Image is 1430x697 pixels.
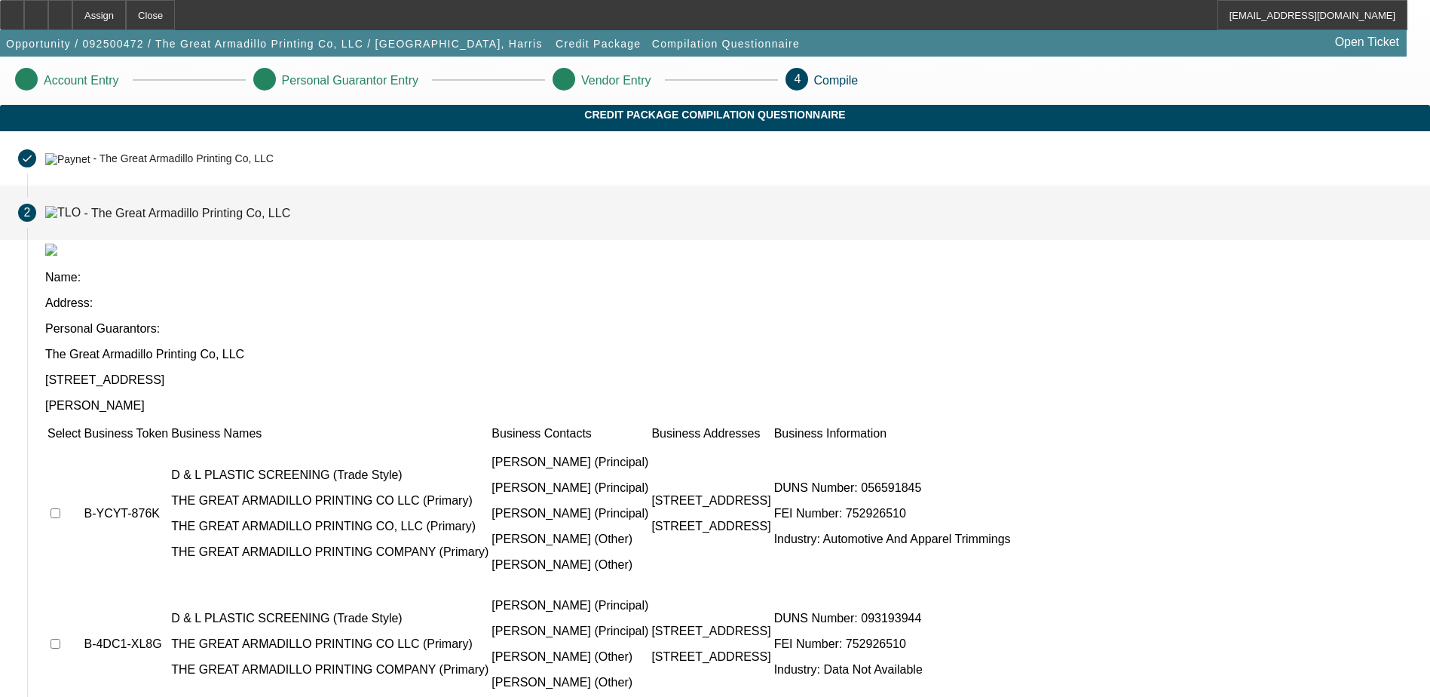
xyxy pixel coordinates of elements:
[45,296,1412,310] p: Address:
[1329,29,1405,55] a: Open Ticket
[170,426,489,441] td: Business Names
[171,612,488,625] p: D & L PLASTIC SCREENING (Trade Style)
[773,426,1012,441] td: Business Information
[45,373,1412,387] p: [STREET_ADDRESS]
[45,322,1412,336] p: Personal Guarantors:
[648,30,804,57] button: Compilation Questionnaire
[491,625,648,638] p: [PERSON_NAME] (Principal)
[651,426,771,441] td: Business Addresses
[552,30,645,57] button: Credit Package
[11,109,1419,121] span: Credit Package Compilation Questionnaire
[171,637,488,651] p: THE GREAT ARMADILLO PRINTING CO LLC (Primary)
[171,468,488,482] p: D & L PLASTIC SCREENING (Trade Style)
[171,663,488,677] p: THE GREAT ARMADILLO PRINTING COMPANY (Primary)
[814,74,859,88] p: Compile
[651,520,770,533] p: [STREET_ADDRESS]
[83,426,169,441] td: Business Token
[774,507,1011,520] p: FEI Number: 752926510
[581,74,651,88] p: Vendor Entry
[171,494,488,508] p: THE GREAT ARMADILLO PRINTING CO LLC (Primary)
[83,443,169,585] td: B-YCYT-876K
[45,244,57,256] img: tlo.png
[491,599,648,613] p: [PERSON_NAME] (Principal)
[491,676,648,689] p: [PERSON_NAME] (Other)
[774,663,1011,677] p: Industry: Data Not Available
[171,520,488,533] p: THE GREAT ARMADILLO PRINTING CO, LLC (Primary)
[24,206,31,220] span: 2
[651,650,770,664] p: [STREET_ADDRESS]
[45,153,90,165] img: Paynet
[774,533,1011,546] p: Industry: Automotive And Apparel Trimmings
[491,426,649,441] td: Business Contacts
[491,507,648,520] p: [PERSON_NAME] (Principal)
[45,271,1412,284] p: Name:
[491,650,648,664] p: [PERSON_NAME] (Other)
[45,348,1412,361] p: The Great Armadillo Printing Co, LLC
[774,481,1011,495] p: DUNS Number: 056591845
[45,399,1412,413] p: [PERSON_NAME]
[491,456,648,469] p: [PERSON_NAME] (Principal)
[282,74,418,88] p: Personal Guarantor Entry
[6,38,543,50] span: Opportunity / 092500472 / The Great Armadillo Printing Co, LLC / [GEOGRAPHIC_DATA], Harris
[774,612,1011,625] p: DUNS Number: 093193944
[93,153,273,165] div: - The Great Armadillo Printing Co, LLC
[84,206,291,219] div: - The Great Armadillo Printing Co, LLC
[556,38,641,50] span: Credit Package
[491,533,648,546] p: [PERSON_NAME] (Other)
[652,38,800,50] span: Compilation Questionnaire
[651,494,770,508] p: [STREET_ADDRESS]
[47,426,81,441] td: Select
[171,545,488,559] p: THE GREAT ARMADILLO PRINTING COMPANY (Primary)
[795,72,801,85] span: 4
[774,637,1011,651] p: FEI Number: 752926510
[44,74,119,88] p: Account Entry
[651,625,770,638] p: [STREET_ADDRESS]
[45,206,81,220] img: TLO
[21,152,33,164] mat-icon: done
[491,558,648,572] p: [PERSON_NAME] (Other)
[491,481,648,495] p: [PERSON_NAME] (Principal)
